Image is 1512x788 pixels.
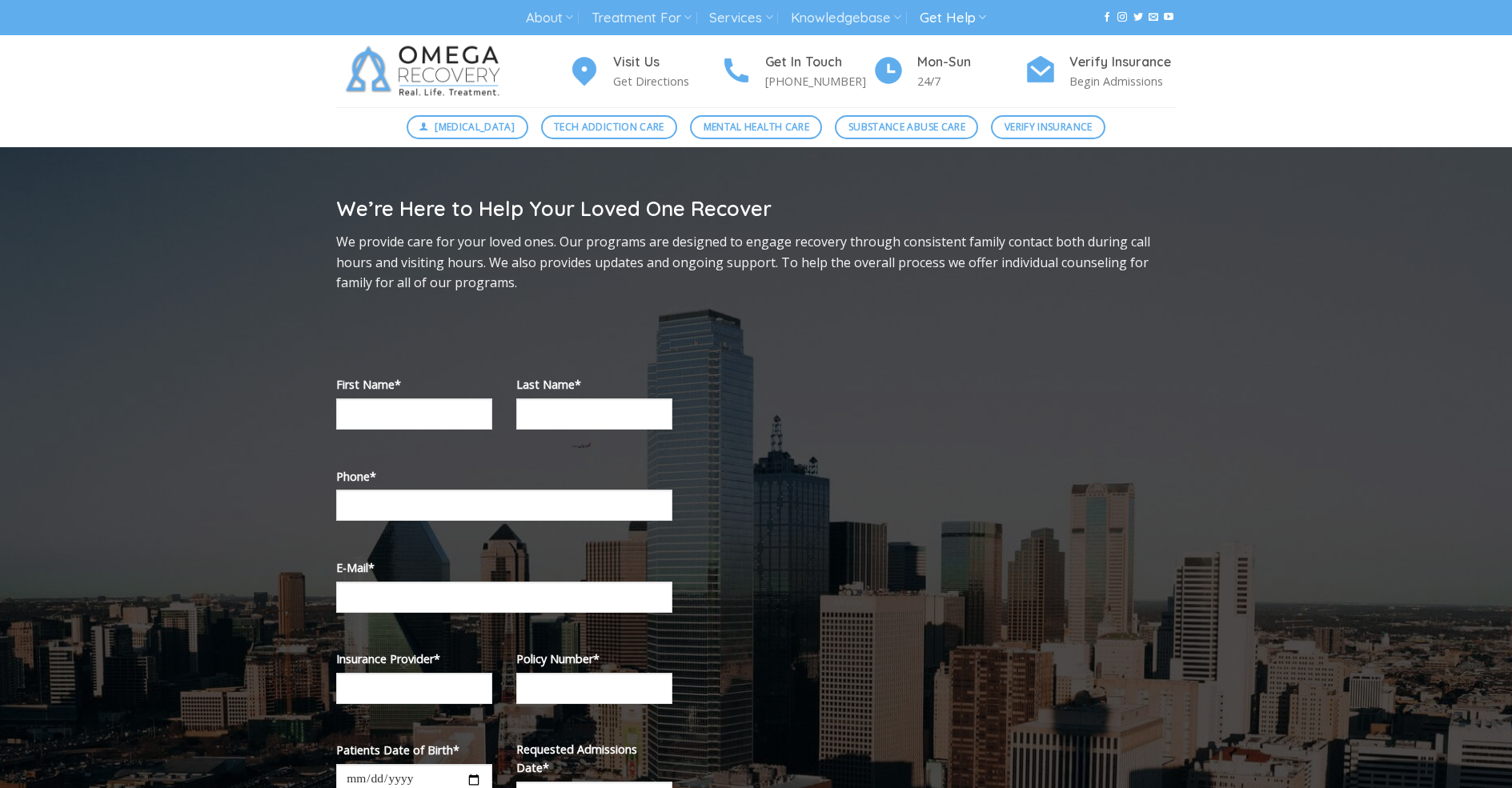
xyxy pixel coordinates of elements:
[1117,12,1127,23] a: Follow on Instagram
[765,72,872,90] p: [PHONE_NUMBER]
[336,467,672,486] label: Phone*
[690,115,822,139] a: Mental Health Care
[336,195,1177,222] h2: We’re Here to Help Your Loved One Recover
[1005,119,1093,134] span: Verify Insurance
[1102,12,1112,23] a: Follow on Facebook
[336,650,492,668] label: Insurance Provider*
[917,52,1025,73] h4: Mon-Sun
[917,72,1025,90] p: 24/7
[709,3,772,33] a: Services
[1025,52,1177,91] a: Verify Insurance Begin Admissions
[526,3,573,33] a: About
[516,650,672,668] label: Policy Number*
[1149,12,1158,23] a: Send us an email
[720,52,872,91] a: Get In Touch [PHONE_NUMBER]
[920,3,986,33] a: Get Help
[554,119,664,134] span: Tech Addiction Care
[613,52,720,73] h4: Visit Us
[336,35,516,107] img: Omega Recovery
[592,3,692,33] a: Treatment For
[1133,12,1143,23] a: Follow on Twitter
[765,52,872,73] h4: Get In Touch
[541,115,678,139] a: Tech Addiction Care
[407,115,528,139] a: [MEDICAL_DATA]
[336,558,672,577] label: E-Mail*
[1069,52,1177,73] h4: Verify Insurance
[835,115,978,139] a: Substance Abuse Care
[516,375,672,394] label: Last Name*
[613,72,720,90] p: Get Directions
[336,232,1177,294] p: We provide care for your loved ones. Our programs are designed to engage recovery through consist...
[704,119,809,134] span: Mental Health Care
[791,3,901,33] a: Knowledgebase
[336,741,492,759] label: Patients Date of Birth*
[1069,72,1177,90] p: Begin Admissions
[848,119,965,134] span: Substance Abuse Care
[568,52,720,91] a: Visit Us Get Directions
[1164,12,1173,23] a: Follow on YouTube
[435,119,515,134] span: [MEDICAL_DATA]
[516,740,672,777] label: Requested Admissions Date*
[991,115,1105,139] a: Verify Insurance
[336,375,492,394] label: First Name*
